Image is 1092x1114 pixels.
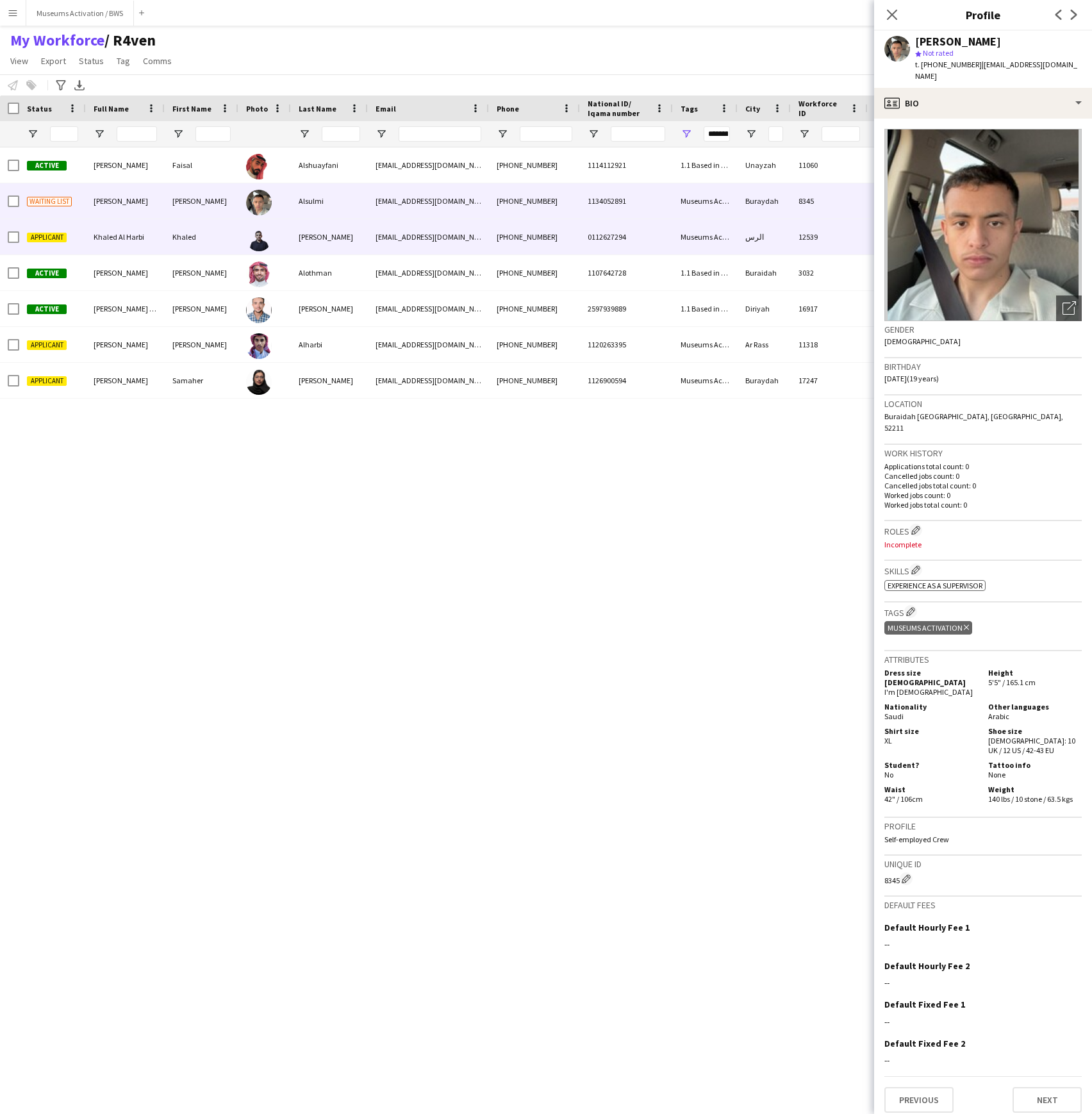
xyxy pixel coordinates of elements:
[112,53,135,69] a: Tag
[822,126,860,142] input: Workforce ID Filter Input
[884,129,1082,321] img: Crew avatar or photo
[489,291,580,326] div: [PHONE_NUMBER]
[884,324,1082,335] h3: Gender
[884,668,978,687] h5: Dress size [DEMOGRAPHIC_DATA]
[143,55,172,67] span: Comms
[117,55,130,67] span: Tag
[165,327,238,362] div: [PERSON_NAME]
[915,60,1077,81] span: | [EMAIL_ADDRESS][DOMAIN_NAME]
[884,361,1082,372] h3: Birthday
[94,340,148,349] span: [PERSON_NAME]
[884,858,1082,870] h3: Unique ID
[94,128,105,140] button: Open Filter Menu
[27,269,67,278] span: Active
[884,540,1082,549] p: Incomplete
[53,78,69,93] app-action-btn: Advanced filters
[884,726,978,736] h5: Shirt size
[299,128,310,140] button: Open Filter Menu
[673,291,738,326] div: 1.1 Based in [GEOGRAPHIC_DATA], 1.3 Based in [GEOGRAPHIC_DATA], 2.2 English Level = 2/3 Good, Mus...
[884,605,1082,619] h3: Tags
[195,126,231,142] input: First Name Filter Input
[291,255,368,290] div: Alothman
[884,337,961,346] span: [DEMOGRAPHIC_DATA]
[246,262,272,287] img: Mohammed Alothman
[291,183,368,219] div: Alsulmi
[868,147,932,183] div: [DEMOGRAPHIC_DATA]
[988,794,1073,804] span: 140 lbs / 10 stone / 63.5 kgs
[673,219,738,254] div: Museums Activation
[368,255,489,290] div: [EMAIL_ADDRESS][DOMAIN_NAME]
[588,196,626,206] span: 1134052891
[874,6,1092,23] h3: Profile
[768,126,783,142] input: City Filter Input
[291,219,368,254] div: [PERSON_NAME]
[27,233,67,242] span: Applicant
[884,398,1082,410] h3: Location
[791,327,868,362] div: 11318
[588,128,599,140] button: Open Filter Menu
[884,1087,954,1113] button: Previous
[673,327,738,362] div: Museums Activation
[588,160,626,170] span: 1114112921
[588,268,626,278] span: 1107642728
[673,183,738,219] div: Museums Activation
[884,563,1082,577] h3: Skills
[884,500,1082,510] p: Worked jobs total count: 0
[94,196,148,206] span: [PERSON_NAME]
[884,471,1082,481] p: Cancelled jobs count: 0
[988,702,1082,711] h5: Other languages
[738,183,791,219] div: Buraydah
[489,183,580,219] div: [PHONE_NUMBER]
[74,53,109,69] a: Status
[681,128,692,140] button: Open Filter Menu
[1013,1087,1082,1113] button: Next
[1056,295,1082,321] div: Open photos pop-in
[791,363,868,398] div: 17247
[246,297,272,323] img: Omar Abu zaid
[884,785,978,794] h5: Waist
[884,820,1082,832] h3: Profile
[915,36,1001,47] div: [PERSON_NAME]
[246,104,268,113] span: Photo
[884,687,973,697] span: I'm [DEMOGRAPHIC_DATA]
[165,291,238,326] div: [PERSON_NAME]
[884,490,1082,500] p: Worked jobs count: 0
[791,291,868,326] div: 16917
[489,327,580,362] div: [PHONE_NUMBER]
[489,255,580,290] div: [PHONE_NUMBER]
[26,1,134,26] button: Museums Activation / BWS
[588,376,626,385] span: 1126900594
[368,327,489,362] div: [EMAIL_ADDRESS][DOMAIN_NAME]
[988,760,1082,770] h5: Tattoo info
[94,160,148,170] span: [PERSON_NAME]
[291,363,368,398] div: [PERSON_NAME]
[884,794,923,804] span: 42" / 106cm
[884,447,1082,459] h3: Work history
[94,304,204,313] span: [PERSON_NAME] [PERSON_NAME]
[884,770,893,779] span: No
[673,255,738,290] div: 1.1 Based in [GEOGRAPHIC_DATA], 2.3 English Level = 3/3 Excellent , Museums Activation , Presenta...
[791,183,868,219] div: 8345
[868,183,932,219] div: [DEMOGRAPHIC_DATA]
[489,219,580,254] div: [PHONE_NUMBER]
[368,363,489,398] div: [EMAIL_ADDRESS][DOMAIN_NAME]
[291,327,368,362] div: Alharbi
[884,835,1082,844] p: Self-employed Crew
[172,104,211,113] span: First Name
[322,126,360,142] input: Last Name Filter Input
[246,154,272,179] img: Faisal Alshuayfani
[50,126,78,142] input: Status Filter Input
[368,147,489,183] div: [EMAIL_ADDRESS][DOMAIN_NAME]
[738,147,791,183] div: Unayzah
[497,104,519,113] span: Phone
[27,128,38,140] button: Open Filter Menu
[520,126,572,142] input: Phone Filter Input
[94,232,144,242] span: Khaled Al Harbi
[884,938,1082,950] div: --
[988,726,1082,736] h5: Shoe size
[874,88,1092,119] div: Bio
[884,481,1082,490] p: Cancelled jobs total count: 0
[988,668,1082,678] h5: Height
[884,922,970,933] h3: Default Hourly Fee 1
[868,255,932,290] div: [DEMOGRAPHIC_DATA]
